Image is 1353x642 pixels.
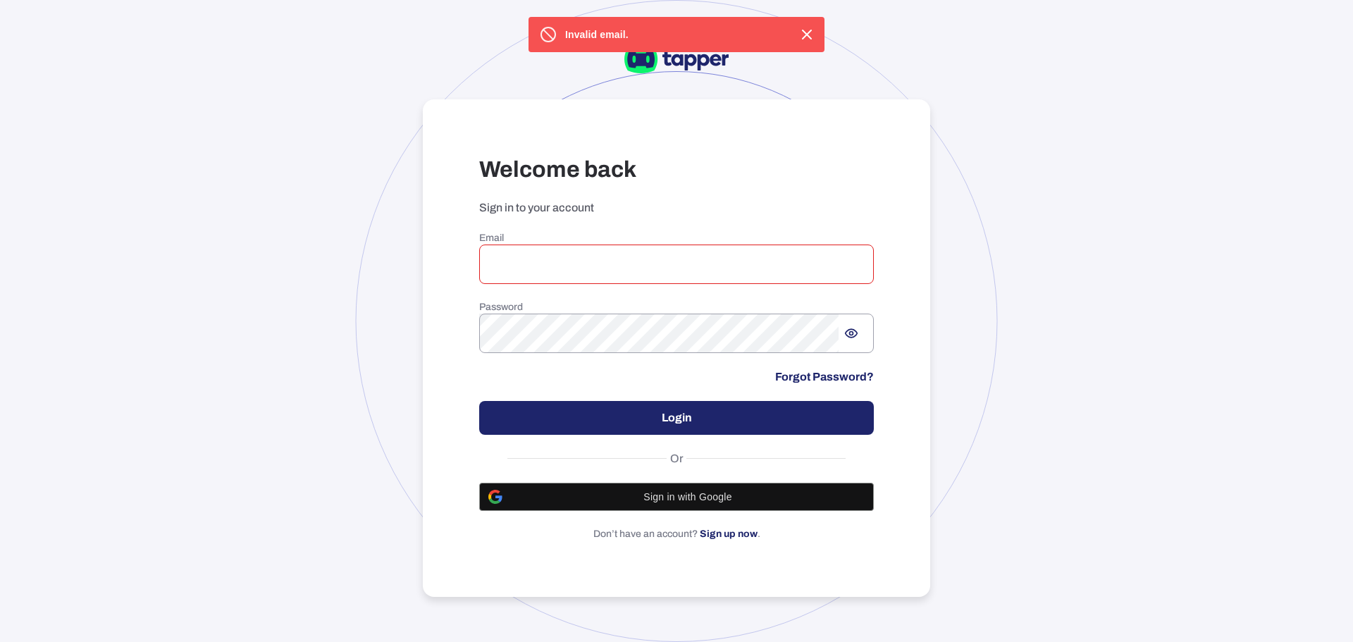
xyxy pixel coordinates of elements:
span: Sign in with Google [511,491,865,502]
button: Show password [839,321,864,346]
p: Invalid email. [565,27,629,42]
p: Sign in to your account [479,201,874,215]
h6: Password [479,301,874,314]
h6: Email [479,232,874,245]
a: Sign up now [700,529,758,539]
p: Don’t have an account? . [479,528,874,541]
span: Or [667,452,687,466]
a: Forgot Password? [775,370,874,384]
button: Sign in with Google [479,483,874,511]
button: Login [479,401,874,435]
h3: Welcome back [479,156,874,184]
